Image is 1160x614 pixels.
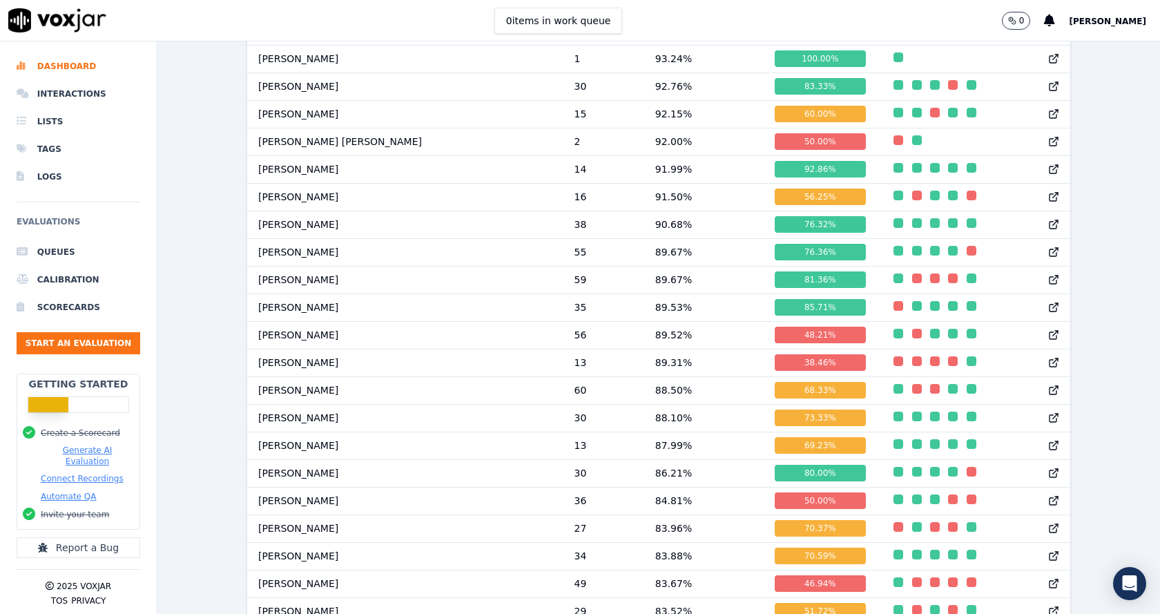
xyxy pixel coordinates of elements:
[644,266,764,294] td: 89.67 %
[775,437,867,454] div: 69.23 %
[563,459,644,487] td: 30
[247,376,563,404] td: [PERSON_NAME]
[775,271,867,288] div: 81.36 %
[8,8,106,32] img: voxjar logo
[247,73,563,100] td: [PERSON_NAME]
[775,575,867,592] div: 46.94 %
[644,155,764,183] td: 91.99 %
[17,294,140,321] a: Scorecards
[247,183,563,211] td: [PERSON_NAME]
[775,492,867,509] div: 50.00 %
[644,73,764,100] td: 92.76 %
[247,155,563,183] td: [PERSON_NAME]
[247,45,563,73] td: [PERSON_NAME]
[644,404,764,432] td: 88.10 %
[41,445,134,467] button: Generate AI Evaluation
[17,52,140,80] a: Dashboard
[563,183,644,211] td: 16
[17,108,140,135] li: Lists
[57,581,111,592] p: 2025 Voxjar
[563,100,644,128] td: 15
[644,183,764,211] td: 91.50 %
[247,211,563,238] td: [PERSON_NAME]
[775,299,867,316] div: 85.71 %
[563,45,644,73] td: 1
[247,515,563,542] td: [PERSON_NAME]
[644,211,764,238] td: 90.68 %
[17,537,140,558] button: Report a Bug
[644,321,764,349] td: 89.52 %
[563,349,644,376] td: 13
[563,238,644,266] td: 55
[563,266,644,294] td: 59
[775,327,867,343] div: 48.21 %
[563,155,644,183] td: 14
[644,459,764,487] td: 86.21 %
[1069,12,1160,29] button: [PERSON_NAME]
[644,432,764,459] td: 87.99 %
[51,595,68,606] button: TOS
[71,595,106,606] button: Privacy
[563,515,644,542] td: 27
[775,50,867,67] div: 100.00 %
[1113,567,1146,600] div: Open Intercom Messenger
[563,376,644,404] td: 60
[247,542,563,570] td: [PERSON_NAME]
[644,542,764,570] td: 83.88 %
[644,45,764,73] td: 93.24 %
[775,410,867,426] div: 73.33 %
[775,133,867,150] div: 50.00 %
[775,189,867,205] div: 56.25 %
[775,216,867,233] div: 76.32 %
[563,570,644,597] td: 49
[644,128,764,155] td: 92.00 %
[775,465,867,481] div: 80.00 %
[247,266,563,294] td: [PERSON_NAME]
[563,487,644,515] td: 36
[563,432,644,459] td: 13
[247,128,563,155] td: [PERSON_NAME] [PERSON_NAME]
[775,548,867,564] div: 70.59 %
[247,100,563,128] td: [PERSON_NAME]
[644,100,764,128] td: 92.15 %
[1002,12,1045,30] button: 0
[28,377,128,391] h2: Getting Started
[247,570,563,597] td: [PERSON_NAME]
[1069,17,1146,26] span: [PERSON_NAME]
[17,80,140,108] li: Interactions
[247,321,563,349] td: [PERSON_NAME]
[247,404,563,432] td: [PERSON_NAME]
[247,459,563,487] td: [PERSON_NAME]
[247,487,563,515] td: [PERSON_NAME]
[644,294,764,321] td: 89.53 %
[775,106,867,122] div: 60.00 %
[775,161,867,178] div: 92.86 %
[247,238,563,266] td: [PERSON_NAME]
[644,376,764,404] td: 88.50 %
[644,515,764,542] td: 83.96 %
[775,382,867,399] div: 68.33 %
[563,73,644,100] td: 30
[247,349,563,376] td: [PERSON_NAME]
[17,213,140,238] h6: Evaluations
[247,432,563,459] td: [PERSON_NAME]
[41,428,120,439] button: Create a Scorecard
[17,135,140,163] a: Tags
[247,294,563,321] td: [PERSON_NAME]
[1002,12,1031,30] button: 0
[17,163,140,191] a: Logs
[494,8,623,34] button: 0items in work queue
[644,487,764,515] td: 84.81 %
[775,520,867,537] div: 70.37 %
[644,570,764,597] td: 83.67 %
[563,404,644,432] td: 30
[17,238,140,266] li: Queues
[41,509,109,520] button: Invite your team
[41,473,124,484] button: Connect Recordings
[17,332,140,354] button: Start an Evaluation
[41,491,96,502] button: Automate QA
[563,542,644,570] td: 34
